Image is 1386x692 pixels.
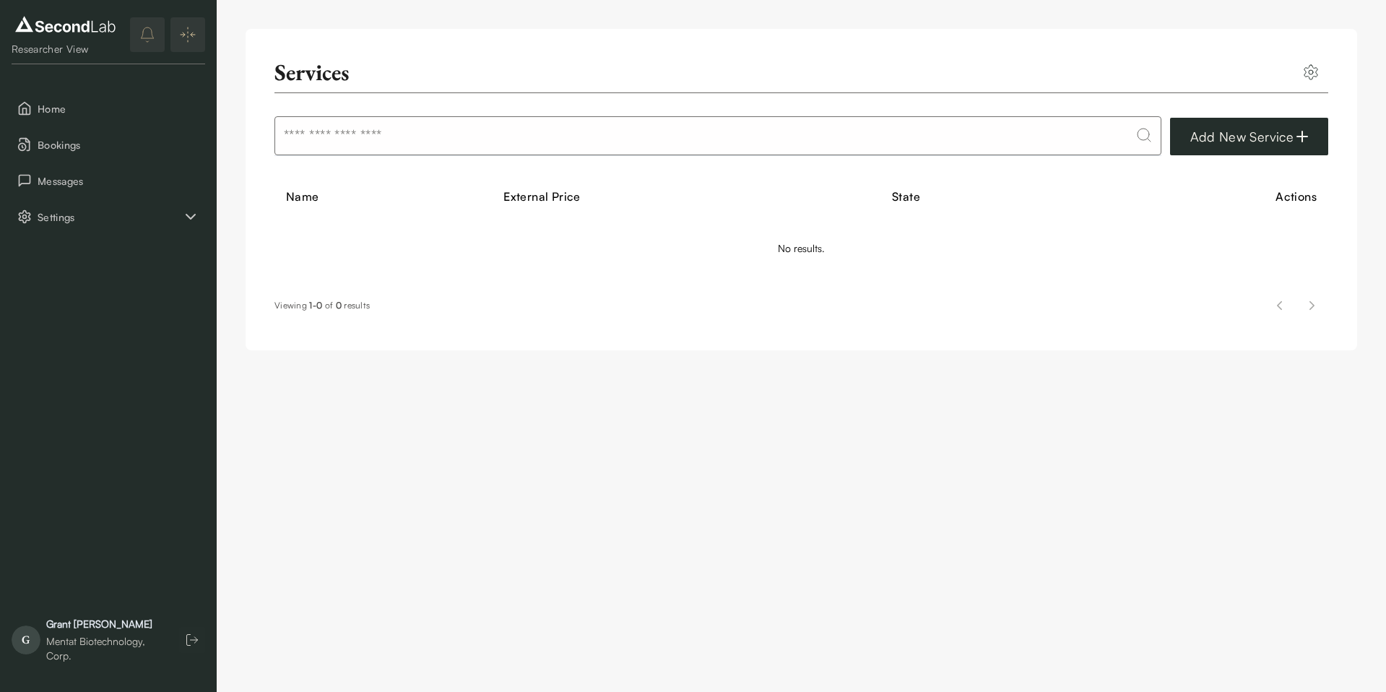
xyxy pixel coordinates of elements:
[38,209,182,225] span: Settings
[12,165,205,196] button: Messages
[1190,126,1294,147] span: Add New Service
[1294,61,1328,84] a: Service settings
[12,202,205,232] div: Settings sub items
[12,13,119,36] img: logo
[12,42,119,56] div: Researcher View
[492,179,880,214] th: External Price
[1091,188,1317,205] div: Actions
[12,93,205,124] button: Home
[130,17,165,52] button: notifications
[1170,118,1328,155] button: Add New Service
[38,101,199,116] span: Home
[274,58,350,87] h2: Services
[309,300,322,311] span: 1 - 0
[38,173,199,189] span: Messages
[880,179,1079,214] th: State
[274,299,370,312] div: Viewing of results
[170,17,205,52] button: Expand/Collapse sidebar
[274,179,492,214] th: Name
[274,214,1328,283] td: No results.
[12,202,205,232] button: Settings
[38,137,199,152] span: Bookings
[12,129,205,160] button: Bookings
[336,300,342,311] span: 0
